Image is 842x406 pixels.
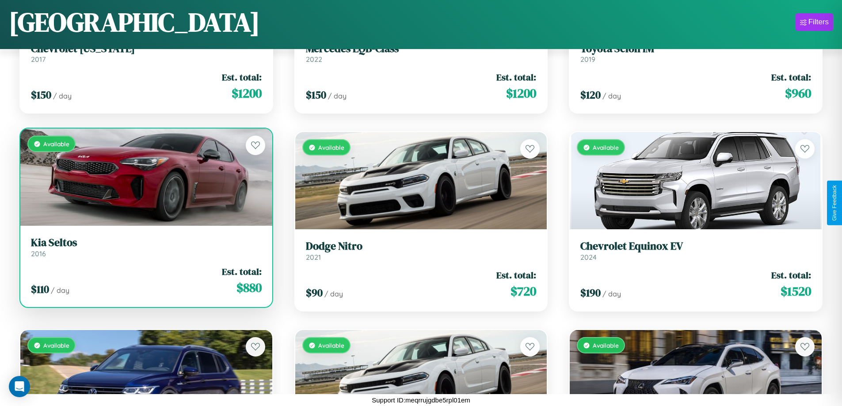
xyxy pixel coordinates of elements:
a: Toyota Scion iM2019 [580,42,811,64]
span: Est. total: [222,71,262,83]
a: Mercedes EQB-Class2022 [306,42,537,64]
h3: Kia Seltos [31,236,262,249]
span: Est. total: [222,265,262,278]
span: / day [324,289,343,298]
span: Available [43,140,69,148]
span: 2024 [580,253,597,262]
a: Chevrolet Equinox EV2024 [580,240,811,262]
span: $ 150 [306,87,326,102]
p: Support ID: meqrrujgdbe5rpl01em [372,394,470,406]
span: 2021 [306,253,321,262]
span: $ 1200 [506,84,536,102]
a: Chevrolet [US_STATE]2017 [31,42,262,64]
span: $ 720 [511,282,536,300]
span: Est. total: [496,269,536,281]
button: Filters [796,13,833,31]
span: / day [602,91,621,100]
span: / day [53,91,72,100]
span: $ 110 [31,282,49,296]
h3: Chevrolet Equinox EV [580,240,811,253]
span: / day [51,286,69,295]
span: 2022 [306,55,322,64]
span: $ 1520 [781,282,811,300]
span: $ 880 [236,279,262,296]
h1: [GEOGRAPHIC_DATA] [9,4,260,40]
a: Kia Seltos2016 [31,236,262,258]
span: $ 190 [580,285,601,300]
div: Give Feedback [831,185,838,221]
span: Available [318,144,344,151]
div: Filters [808,18,829,27]
span: $ 120 [580,87,601,102]
span: / day [328,91,347,100]
span: 2016 [31,249,46,258]
span: Available [43,341,69,349]
span: $ 1200 [232,84,262,102]
a: Dodge Nitro2021 [306,240,537,262]
span: Est. total: [496,71,536,83]
span: Est. total: [771,71,811,83]
span: Available [318,341,344,349]
span: $ 960 [785,84,811,102]
span: Available [593,144,619,151]
div: Open Intercom Messenger [9,376,30,397]
span: $ 90 [306,285,323,300]
span: Available [593,341,619,349]
span: $ 150 [31,87,51,102]
h3: Dodge Nitro [306,240,537,253]
span: 2019 [580,55,595,64]
span: 2017 [31,55,46,64]
span: Est. total: [771,269,811,281]
span: / day [602,289,621,298]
